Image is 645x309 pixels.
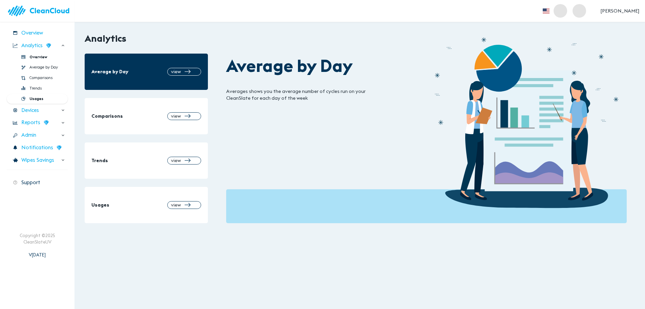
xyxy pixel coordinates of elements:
span: view [171,201,181,208]
div: Devices [7,104,68,116]
img: wD3W5TX8dC78QAAAABJRU5ErkJggg== [46,43,51,48]
div: Trends [7,83,68,93]
div: Averages shows you the average number of cycles run on your CleanSlate for each day of the week [226,88,386,101]
span: Trends [29,85,42,91]
img: logo.83bc1f05.svg [7,1,74,21]
span: Comparisons [91,113,123,119]
span: Analytics [21,42,43,50]
span: Average by Day [29,64,58,70]
div: Comparisons [7,73,68,83]
span: view [171,113,181,119]
span: Devices [21,107,39,114]
img: wD3W5TX8dC78QAAAABJRU5ErkJggg== [57,145,62,150]
div: Overview [7,52,68,62]
button: more [539,3,554,18]
span: [PERSON_NAME] [608,7,632,15]
span: Average by Day [91,68,128,75]
div: Support [7,177,68,189]
div: Average by Day [7,62,68,72]
img: flag_us.eb7bbaae.svg [543,8,550,14]
span: Overview [21,29,43,37]
span: Usages [91,201,109,208]
img: img_analytics1.d34c4b49.svg [427,22,627,223]
span: view [171,68,181,75]
div: Analytics [7,40,68,52]
span: Overview [29,54,47,60]
div: Admin [7,129,68,141]
div: Usages [7,94,68,104]
div: Overview [7,27,68,39]
button: [PERSON_NAME] [605,5,635,17]
span: view [171,157,181,164]
span: Reports [21,119,40,127]
span: Admin [21,131,36,139]
div: V [DATE] [29,245,46,258]
span: Trends [91,157,108,164]
div: Reports [7,117,68,129]
span: Comparisons [29,75,52,81]
div: Copyright © 2025 CleanSlateUV [20,232,55,245]
span: Wipes Savings [21,156,54,164]
img: wD3W5TX8dC78QAAAABJRU5ErkJggg== [44,120,49,125]
div: Average by Day [226,54,627,78]
span: Notifications [21,144,53,152]
span: Usages [29,96,43,102]
h2: Analytics [85,33,126,44]
span: Support [21,179,40,187]
div: Wipes Savings [7,154,68,166]
div: Notifications [7,142,68,154]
